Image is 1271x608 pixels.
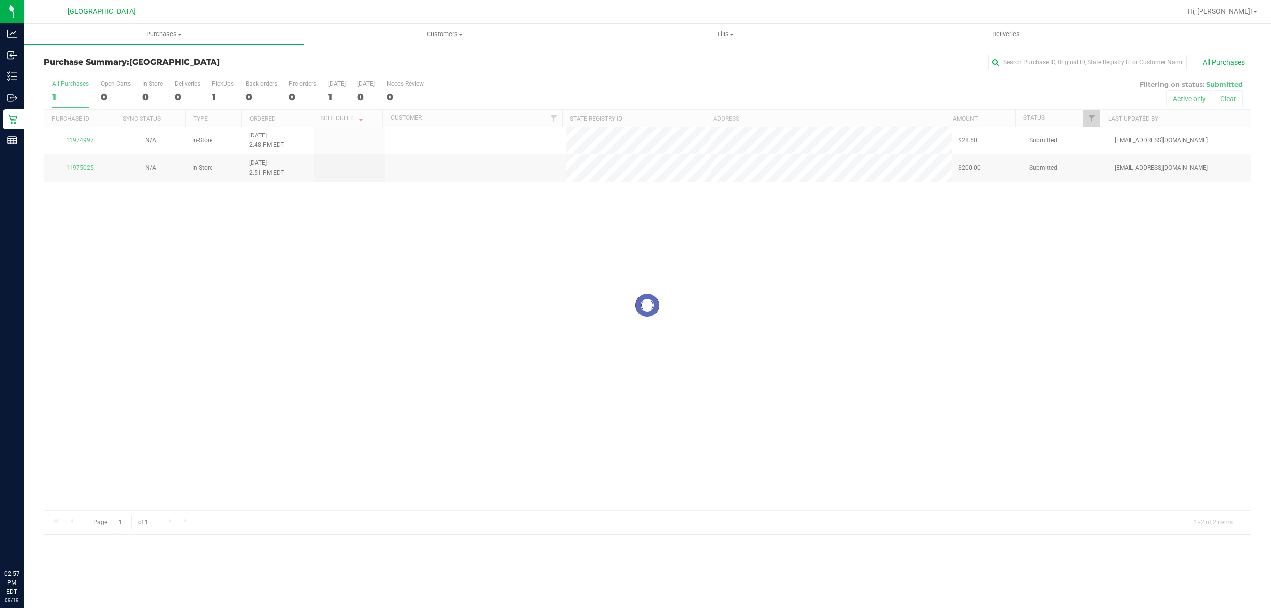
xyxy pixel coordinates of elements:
span: Purchases [24,30,304,39]
p: 02:57 PM EDT [4,569,19,596]
a: Purchases [24,24,304,45]
span: Deliveries [979,30,1033,39]
a: Deliveries [866,24,1146,45]
inline-svg: Retail [7,114,17,124]
inline-svg: Reports [7,135,17,145]
h3: Purchase Summary: [44,58,446,67]
inline-svg: Outbound [7,93,17,103]
input: Search Purchase ID, Original ID, State Registry ID or Customer Name... [988,55,1187,69]
inline-svg: Inbound [7,50,17,60]
button: All Purchases [1197,54,1251,70]
p: 09/19 [4,596,19,604]
span: Hi, [PERSON_NAME]! [1188,7,1252,15]
a: Customers [304,24,585,45]
span: Tills [585,30,865,39]
a: Tills [585,24,865,45]
inline-svg: Analytics [7,29,17,39]
iframe: Resource center [10,529,40,558]
iframe: Resource center unread badge [29,527,41,539]
span: Customers [305,30,584,39]
span: [GEOGRAPHIC_DATA] [129,57,220,67]
span: [GEOGRAPHIC_DATA] [68,7,136,16]
inline-svg: Inventory [7,71,17,81]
